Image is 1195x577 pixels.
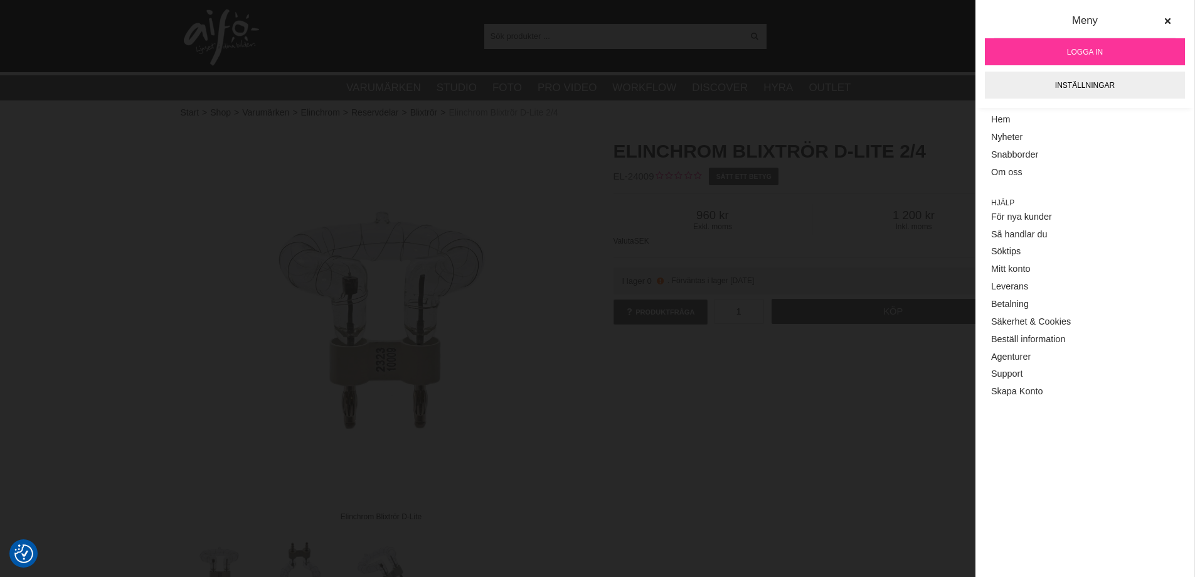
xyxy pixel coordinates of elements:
[991,348,1179,366] a: Agenturer
[210,106,231,119] a: Shop
[812,222,1014,231] span: Inkl. moms
[763,80,793,96] a: Hyra
[667,276,755,285] span: . Förväntas i lager [DATE]
[613,222,812,231] span: Exkl. moms
[613,237,634,245] span: Valuta
[991,111,1179,129] a: Hem
[184,9,259,66] img: logo.png
[401,106,406,119] span: >
[234,106,239,119] span: >
[991,225,1179,243] a: Så handlar du
[181,106,199,119] a: Start
[991,197,1179,208] span: Hjälp
[991,146,1179,164] a: Snabborder
[994,13,1176,38] div: Meny
[692,80,748,96] a: Discover
[484,26,743,45] input: Sök produkter ...
[612,80,676,96] a: Workflow
[343,106,348,119] span: >
[654,170,701,183] div: Kundbetyg: 0
[351,106,398,119] a: Reservdelar
[613,208,812,222] span: 960
[622,276,645,286] span: I lager
[14,542,33,565] button: Samtyckesinställningar
[991,261,1179,278] a: Mitt konto
[202,106,207,119] span: >
[655,276,665,286] i: Beställd
[809,80,851,96] a: Outlet
[709,168,778,185] a: Sätt ett betyg
[449,106,558,119] span: Elinchrom Blixtrör D-Lite 2/4
[991,313,1179,331] a: Säkerhet & Cookies
[991,208,1179,226] a: För nya kunder
[440,106,445,119] span: >
[991,296,1179,313] a: Betalning
[14,544,33,563] img: Revisit consent button
[292,106,297,119] span: >
[613,171,654,181] span: EL-24009
[772,299,1015,324] a: Köp
[346,80,421,96] a: Varumärken
[991,129,1179,146] a: Nyheter
[991,365,1179,383] a: Support
[301,106,340,119] a: Elinchrom
[991,383,1179,401] a: Skapa Konto
[613,299,708,325] a: Produktfråga
[634,237,649,245] span: SEK
[538,80,597,96] a: Pro Video
[410,106,438,119] a: Blixtrör
[242,106,289,119] a: Varumärken
[647,276,652,286] span: 0
[985,38,1185,65] a: Logga in
[985,72,1185,99] a: Inställningar
[492,80,522,96] a: Foto
[812,208,1014,222] span: 1 200
[613,138,1015,164] h1: Elinchrom Blixtrör D-Lite 2/4
[991,243,1179,261] a: Söktips
[991,164,1179,181] a: Om oss
[991,278,1179,296] a: Leverans
[1067,46,1103,58] span: Logga in
[437,80,477,96] a: Studio
[330,505,432,527] div: Elinchrom Blixtrör D-Lite
[181,126,582,527] img: Elinchrom Blixtrör D-Lite
[991,331,1179,348] a: Beställ information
